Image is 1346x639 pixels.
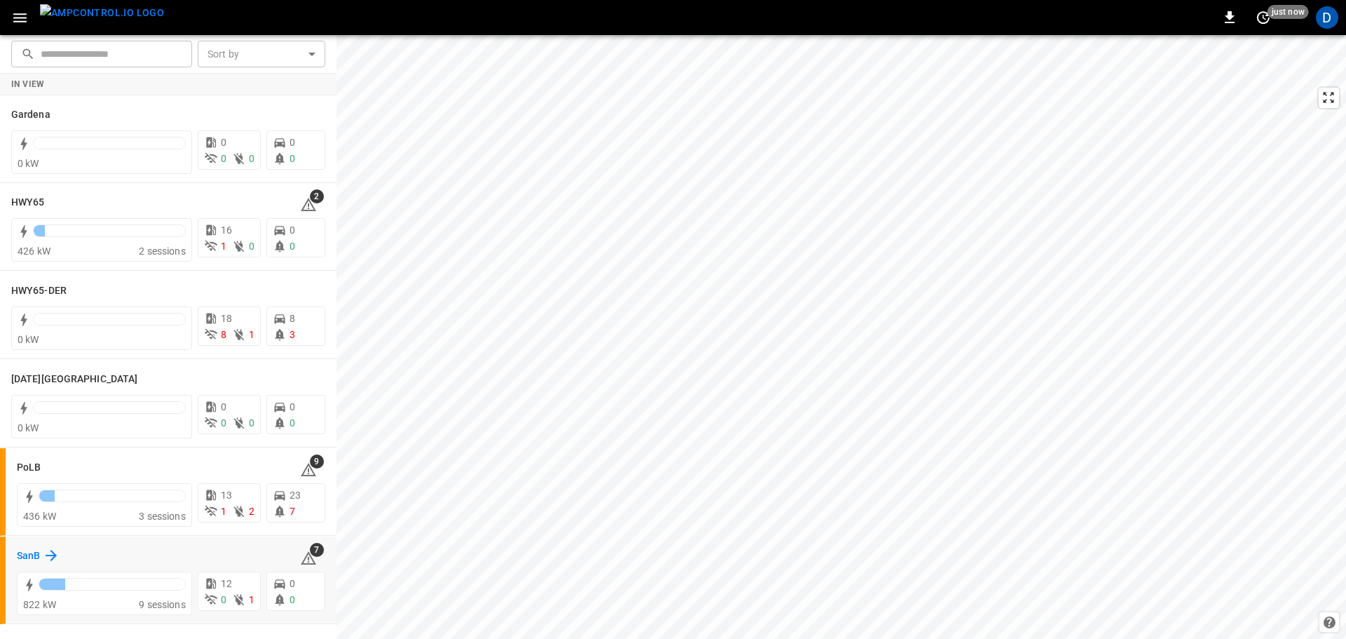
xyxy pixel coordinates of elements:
h6: HWY65-DER [11,283,67,299]
span: 0 [249,153,254,164]
span: 3 [290,329,295,340]
span: 8 [290,313,295,324]
span: 0 kW [18,158,39,169]
span: just now [1267,5,1309,19]
h6: SanB [17,549,40,564]
span: 0 [290,401,295,412]
span: 7 [310,543,324,557]
span: 0 [290,417,295,429]
span: 16 [221,224,232,236]
span: 3 sessions [139,511,186,522]
span: 0 [290,153,295,164]
span: 8 [221,329,226,340]
span: 13 [221,490,232,501]
span: 0 [221,153,226,164]
span: 436 kW [23,511,56,522]
span: 0 [249,417,254,429]
span: 0 kW [18,422,39,433]
span: 0 [290,594,295,605]
span: 426 kW [18,245,50,257]
span: 0 [290,578,295,589]
span: 0 [290,224,295,236]
img: ampcontrol.io logo [40,4,164,22]
h6: HWY65 [11,195,45,210]
span: 1 [221,506,226,517]
span: 9 sessions [139,599,186,610]
button: set refresh interval [1252,6,1274,29]
span: 18 [221,313,232,324]
span: 1 [249,329,254,340]
span: 1 [249,594,254,605]
h6: Gardena [11,107,50,123]
div: profile-icon [1316,6,1338,29]
span: 0 [221,594,226,605]
span: 9 [310,455,324,469]
span: 7 [290,506,295,517]
canvas: Map [336,35,1346,639]
h6: PoLB [17,460,41,476]
span: 12 [221,578,232,589]
span: 0 [290,241,295,252]
span: 2 [310,189,324,203]
span: 1 [221,241,226,252]
h6: Karma Center [11,372,137,387]
span: 0 [249,241,254,252]
span: 23 [290,490,301,501]
span: 0 kW [18,334,39,345]
span: 0 [290,137,295,148]
span: 822 kW [23,599,56,610]
strong: In View [11,79,45,89]
span: 2 [249,506,254,517]
span: 2 sessions [139,245,186,257]
span: 0 [221,417,226,429]
span: 0 [221,137,226,148]
span: 0 [221,401,226,412]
